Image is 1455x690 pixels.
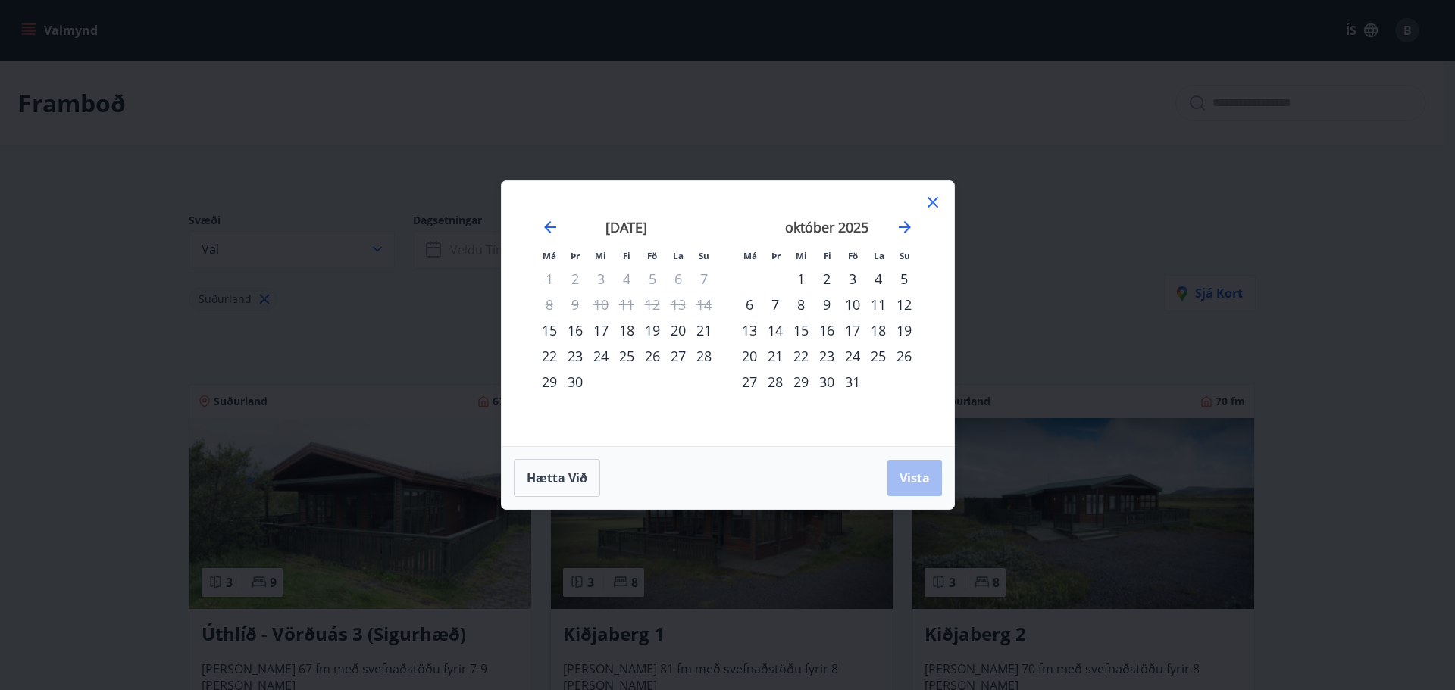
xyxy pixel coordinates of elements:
[840,292,865,317] div: 10
[640,317,665,343] div: 19
[900,250,910,261] small: Su
[588,292,614,317] td: Not available. miðvikudagur, 10. september 2025
[541,218,559,236] div: Move backward to switch to the previous month.
[691,266,717,292] td: Not available. sunnudagur, 7. september 2025
[588,317,614,343] div: 17
[814,317,840,343] div: 16
[537,369,562,395] div: 29
[665,292,691,317] td: Not available. laugardagur, 13. september 2025
[737,369,762,395] td: Choose mánudagur, 27. október 2025 as your check-in date. It’s available.
[814,343,840,369] div: 23
[788,317,814,343] div: 15
[588,317,614,343] td: Choose miðvikudagur, 17. september 2025 as your check-in date. It’s available.
[537,292,562,317] td: Not available. mánudagur, 8. september 2025
[537,266,562,292] td: Not available. mánudagur, 1. september 2025
[762,317,788,343] div: 14
[788,292,814,317] div: 8
[762,343,788,369] div: 21
[840,266,865,292] td: Choose föstudagur, 3. október 2025 as your check-in date. It’s available.
[788,266,814,292] td: Choose miðvikudagur, 1. október 2025 as your check-in date. It’s available.
[595,250,606,261] small: Mi
[891,317,917,343] td: Choose sunnudagur, 19. október 2025 as your check-in date. It’s available.
[527,470,587,486] span: Hætta við
[788,369,814,395] td: Choose miðvikudagur, 29. október 2025 as your check-in date. It’s available.
[840,266,865,292] div: 3
[762,317,788,343] td: Choose þriðjudagur, 14. október 2025 as your check-in date. It’s available.
[571,250,580,261] small: Þr
[891,343,917,369] div: 26
[865,343,891,369] div: 25
[691,343,717,369] td: Choose sunnudagur, 28. september 2025 as your check-in date. It’s available.
[814,266,840,292] td: Choose fimmtudagur, 2. október 2025 as your check-in date. It’s available.
[840,343,865,369] td: Choose föstudagur, 24. október 2025 as your check-in date. It’s available.
[788,369,814,395] div: 29
[814,292,840,317] div: 9
[743,250,757,261] small: Má
[588,343,614,369] td: Choose miðvikudagur, 24. september 2025 as your check-in date. It’s available.
[691,317,717,343] div: 21
[865,343,891,369] td: Choose laugardagur, 25. október 2025 as your check-in date. It’s available.
[762,292,788,317] td: Choose þriðjudagur, 7. október 2025 as your check-in date. It’s available.
[691,317,717,343] td: Choose sunnudagur, 21. september 2025 as your check-in date. It’s available.
[640,317,665,343] td: Choose föstudagur, 19. september 2025 as your check-in date. It’s available.
[665,317,691,343] div: 20
[691,292,717,317] td: Not available. sunnudagur, 14. september 2025
[691,343,717,369] div: 28
[514,459,600,497] button: Hætta við
[605,218,647,236] strong: [DATE]
[840,317,865,343] div: 17
[865,317,891,343] div: 18
[762,292,788,317] div: 7
[665,343,691,369] td: Choose laugardagur, 27. september 2025 as your check-in date. It’s available.
[785,218,868,236] strong: október 2025
[865,266,891,292] div: 4
[543,250,556,261] small: Má
[771,250,781,261] small: Þr
[737,317,762,343] td: Choose mánudagur, 13. október 2025 as your check-in date. It’s available.
[865,292,891,317] td: Choose laugardagur, 11. október 2025 as your check-in date. It’s available.
[891,266,917,292] div: 5
[874,250,884,261] small: La
[647,250,657,261] small: Fö
[562,369,588,395] div: 30
[788,292,814,317] td: Choose miðvikudagur, 8. október 2025 as your check-in date. It’s available.
[814,317,840,343] td: Choose fimmtudagur, 16. október 2025 as your check-in date. It’s available.
[537,343,562,369] div: 22
[896,218,914,236] div: Move forward to switch to the next month.
[814,369,840,395] div: 30
[762,369,788,395] div: 28
[614,292,640,317] td: Not available. fimmtudagur, 11. september 2025
[562,292,588,317] td: Not available. þriðjudagur, 9. september 2025
[640,292,665,317] td: Not available. föstudagur, 12. september 2025
[891,292,917,317] td: Choose sunnudagur, 12. október 2025 as your check-in date. It’s available.
[699,250,709,261] small: Su
[665,266,691,292] td: Not available. laugardagur, 6. september 2025
[891,343,917,369] td: Choose sunnudagur, 26. október 2025 as your check-in date. It’s available.
[891,292,917,317] div: 12
[814,369,840,395] td: Choose fimmtudagur, 30. október 2025 as your check-in date. It’s available.
[840,343,865,369] div: 24
[562,317,588,343] td: Choose þriðjudagur, 16. september 2025 as your check-in date. It’s available.
[824,250,831,261] small: Fi
[840,369,865,395] div: 31
[840,292,865,317] td: Choose föstudagur, 10. október 2025 as your check-in date. It’s available.
[640,343,665,369] div: 26
[840,317,865,343] td: Choose föstudagur, 17. október 2025 as your check-in date. It’s available.
[537,343,562,369] td: Choose mánudagur, 22. september 2025 as your check-in date. It’s available.
[588,266,614,292] td: Not available. miðvikudagur, 3. september 2025
[814,266,840,292] div: 2
[737,292,762,317] td: Choose mánudagur, 6. október 2025 as your check-in date. It’s available.
[788,266,814,292] div: 1
[788,343,814,369] td: Choose miðvikudagur, 22. október 2025 as your check-in date. It’s available.
[562,343,588,369] div: 23
[614,266,640,292] td: Not available. fimmtudagur, 4. september 2025
[588,343,614,369] div: 24
[562,266,588,292] td: Not available. þriðjudagur, 2. september 2025
[737,317,762,343] div: 13
[562,343,588,369] td: Choose þriðjudagur, 23. september 2025 as your check-in date. It’s available.
[840,369,865,395] td: Choose föstudagur, 31. október 2025 as your check-in date. It’s available.
[737,343,762,369] div: 20
[788,343,814,369] div: 22
[762,343,788,369] td: Choose þriðjudagur, 21. október 2025 as your check-in date. It’s available.
[614,343,640,369] div: 25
